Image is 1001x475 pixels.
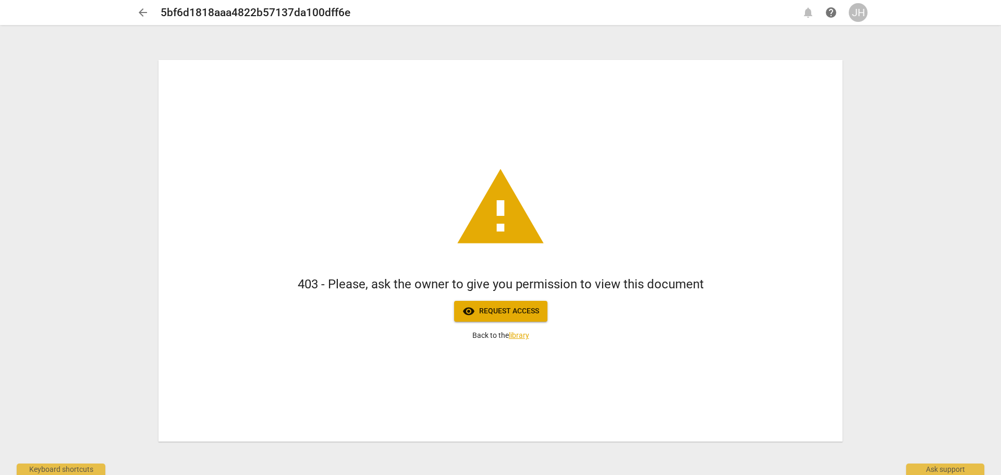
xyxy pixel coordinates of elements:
[822,3,840,22] a: Help
[906,464,984,475] div: Ask support
[825,6,837,19] span: help
[17,464,105,475] div: Keyboard shortcuts
[137,6,149,19] span: arrow_back
[161,6,350,19] h2: 5bf6d1818aaa4822b57137da100dff6e
[472,330,529,341] p: Back to the
[462,305,539,318] span: Request access
[509,331,529,339] a: library
[454,161,547,255] span: warning
[849,3,868,22] button: JH
[462,305,475,318] span: visibility
[454,301,547,322] button: Request access
[298,276,704,293] h1: 403 - Please, ask the owner to give you permission to view this document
